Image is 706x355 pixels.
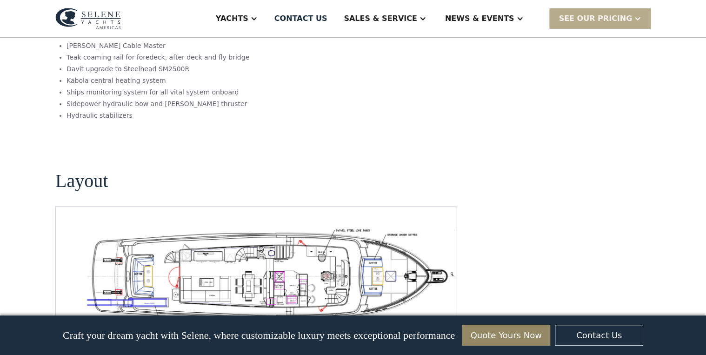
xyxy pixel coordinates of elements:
[555,325,643,346] a: Contact Us
[445,13,514,24] div: News & EVENTS
[55,8,121,29] img: logo
[67,64,249,74] li: Davit upgrade to Steelhead SM2500R
[1,317,148,342] span: Tick the box below to receive occasional updates, exclusive offers, and VIP access via text message.
[78,229,463,323] img: Detailed floor plan of a long-range trawler yacht with galley, dining area, helm station, and sea...
[55,171,108,191] h2: Layout
[559,13,632,24] div: SEE Our Pricing
[67,87,249,97] li: Ships monitoring system for all vital system onboard
[67,53,249,62] li: Teak coaming rail for foredeck, after deck and fly bridge
[78,229,463,323] a: open lightbox
[549,8,651,28] div: SEE Our Pricing
[274,13,327,24] div: Contact US
[462,325,550,346] a: Quote Yours Now
[78,229,463,323] div: 2 / 3
[344,13,417,24] div: Sales & Service
[67,41,249,51] li: [PERSON_NAME] Cable Master
[67,76,249,86] li: Kabola central heating system
[67,99,249,109] li: Sidepower hydraulic bow and [PERSON_NAME] thruster
[67,111,249,121] li: Hydraulic stabilizers
[63,329,455,342] p: Craft your dream yacht with Selene, where customizable luxury meets exceptional performance
[216,13,248,24] div: Yachts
